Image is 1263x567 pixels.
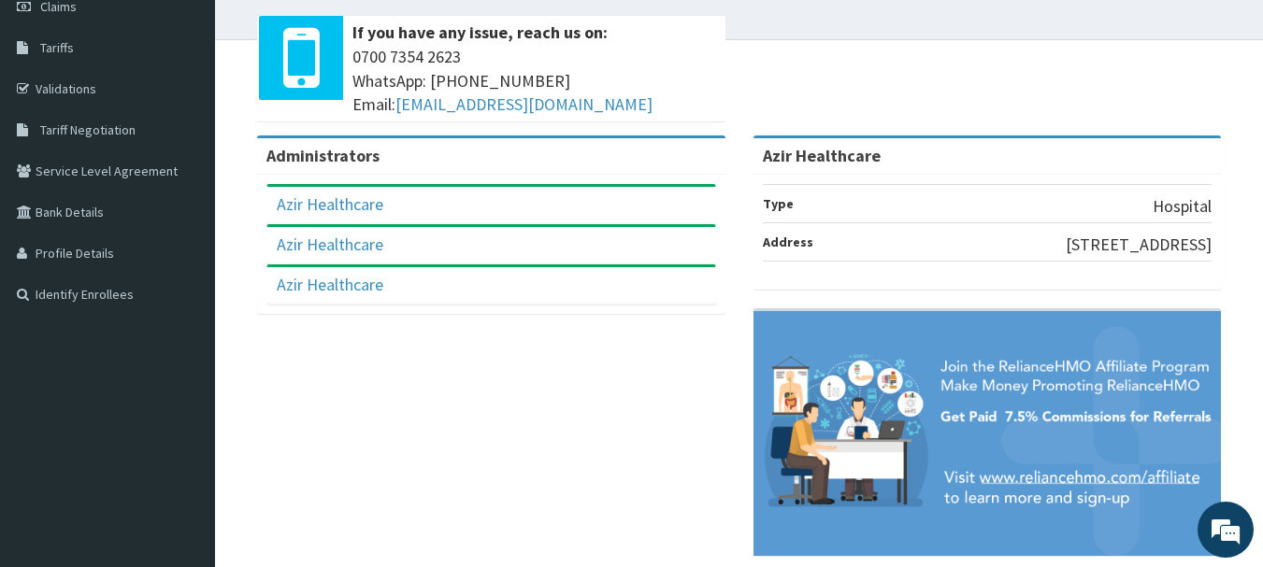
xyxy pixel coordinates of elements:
b: If you have any issue, reach us on: [352,21,608,43]
img: provider-team-banner.png [753,311,1222,556]
p: [STREET_ADDRESS] [1066,233,1212,257]
b: Address [763,234,813,250]
a: Azir Healthcare [277,193,383,215]
a: [EMAIL_ADDRESS][DOMAIN_NAME] [395,93,653,115]
div: Chat with us now [97,105,314,129]
b: Type [763,195,794,212]
div: Minimize live chat window [307,9,352,54]
b: Administrators [266,145,380,166]
span: Tariffs [40,39,74,56]
span: 0700 7354 2623 WhatsApp: [PHONE_NUMBER] Email: [352,45,716,117]
a: Azir Healthcare [277,274,383,295]
span: Tariff Negotiation [40,121,136,138]
strong: Azir Healthcare [763,145,881,166]
p: Hospital [1153,194,1212,219]
textarea: Type your message and hit 'Enter' [9,373,356,438]
a: Azir Healthcare [277,234,383,255]
img: d_794563401_company_1708531726252_794563401 [35,93,76,140]
span: We're online! [108,166,258,355]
